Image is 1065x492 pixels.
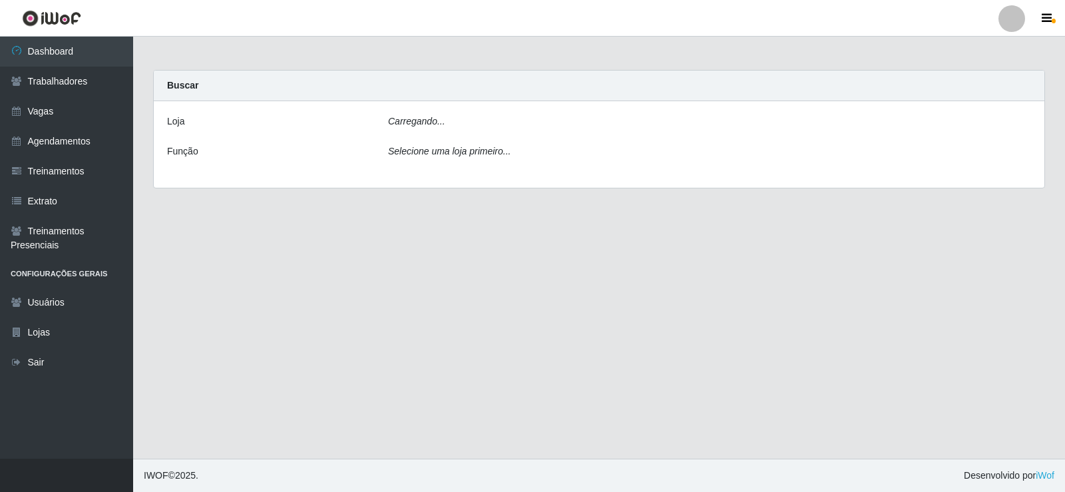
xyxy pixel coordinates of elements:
label: Função [167,144,198,158]
span: Desenvolvido por [964,469,1054,483]
span: © 2025 . [144,469,198,483]
img: CoreUI Logo [22,10,81,27]
i: Carregando... [388,116,445,126]
a: iWof [1036,470,1054,481]
i: Selecione uma loja primeiro... [388,146,511,156]
label: Loja [167,115,184,128]
span: IWOF [144,470,168,481]
strong: Buscar [167,80,198,91]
